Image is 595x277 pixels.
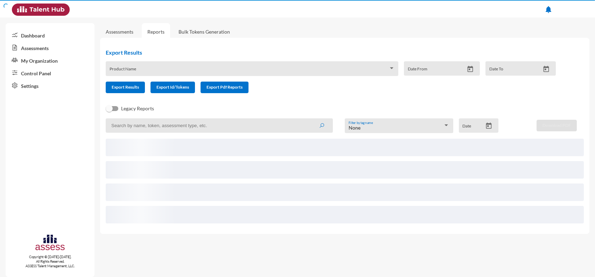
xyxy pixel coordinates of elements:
span: Export Pdf Reports [206,84,243,90]
img: assesscompany-logo.png [35,234,66,253]
a: Bulk Tokens Generation [173,23,236,40]
a: Control Panel [6,67,94,79]
a: Reports [142,23,170,40]
span: Download PDF [542,123,571,128]
a: Assessments [6,41,94,54]
button: Download PDF [537,120,577,131]
a: Assessments [106,29,133,35]
button: Export Id/Tokens [150,82,195,93]
span: Export Results [112,84,139,90]
a: My Organization [6,54,94,67]
button: Open calendar [483,122,495,130]
h2: Export Results [106,49,561,56]
p: Copyright © [DATE]-[DATE]. All Rights Reserved. ASSESS Talent Management, LLC. [6,255,94,268]
input: Search by name, token, assessment type, etc. [106,118,333,133]
span: None [349,125,360,131]
button: Export Results [106,82,145,93]
button: Open calendar [464,65,476,73]
button: Open calendar [540,65,552,73]
a: Settings [6,79,94,92]
a: Dashboard [6,29,94,41]
button: Export Pdf Reports [201,82,248,93]
span: Export Id/Tokens [156,84,189,90]
mat-icon: notifications [544,5,553,14]
span: Legacy Reports [121,104,154,113]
